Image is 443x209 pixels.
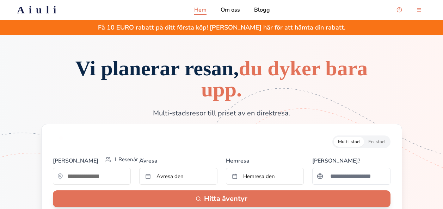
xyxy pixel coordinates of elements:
[254,6,270,14] a: Blogg
[6,4,72,16] a: Aiuli
[156,173,184,180] span: Avresa den
[334,137,364,147] button: Multi-city
[226,154,304,165] label: Hemresa
[139,154,217,165] label: Avresa
[201,57,368,101] span: du dyker bara upp.
[392,3,406,17] button: Open support chat
[221,6,240,14] a: Om oss
[17,4,60,16] h2: Aiuli
[194,6,207,14] a: Hem
[312,154,390,165] label: [PERSON_NAME]?
[53,190,390,207] button: Hitta äventyr
[75,57,368,101] span: Vi planerar resan,
[332,135,390,148] div: Trip style
[326,169,386,183] input: Sök efter ett land
[412,3,426,17] button: menu-button
[364,137,389,147] button: Single-city
[103,154,148,165] button: Select passengers
[114,156,138,163] span: 1 Resenär
[103,108,340,118] p: Multi-stadsresor till priset av en direktresa.
[53,157,98,165] label: [PERSON_NAME]
[226,168,304,185] button: Hemresa den
[243,173,275,180] span: Hemresa den
[139,168,217,185] button: Avresa den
